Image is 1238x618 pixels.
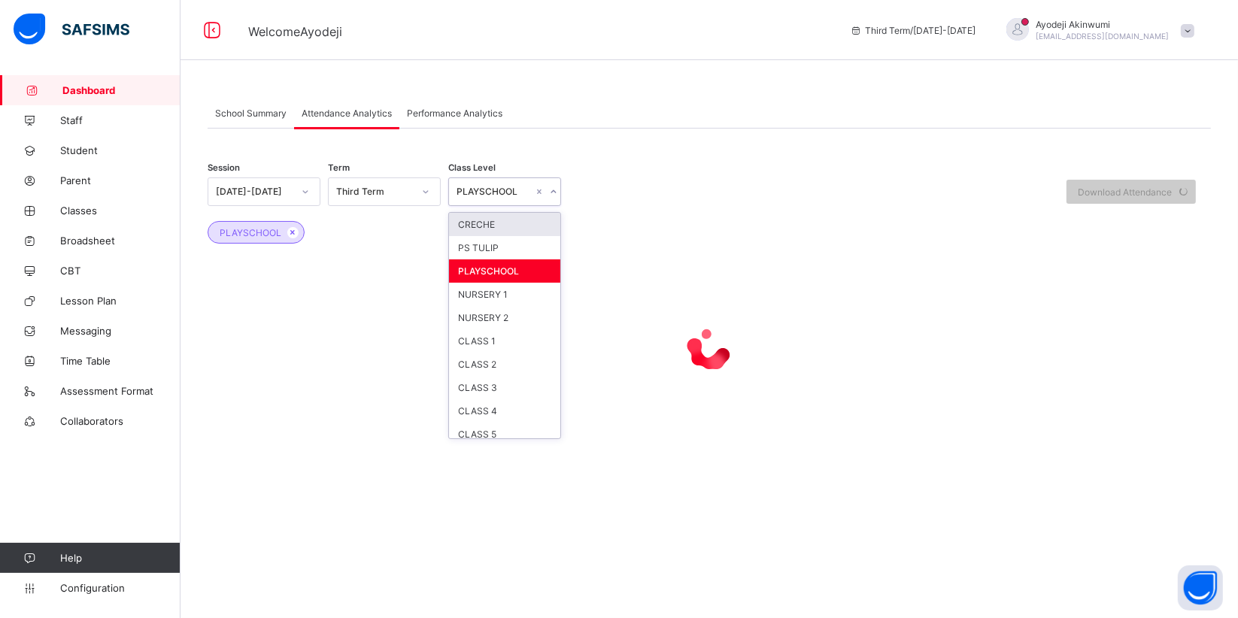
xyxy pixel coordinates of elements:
[449,353,560,376] div: CLASS 2
[850,25,976,36] span: session/term information
[60,552,180,564] span: Help
[449,306,560,329] div: NURSERY 2
[220,227,281,238] span: PLAYSCHOOL
[60,295,181,307] span: Lesson Plan
[60,415,181,427] span: Collaborators
[449,399,560,423] div: CLASS 4
[60,325,181,337] span: Messaging
[407,108,502,119] span: Performance Analytics
[1036,32,1170,41] span: [EMAIL_ADDRESS][DOMAIN_NAME]
[991,18,1202,43] div: AyodejiAkinwumi
[336,186,413,198] div: Third Term
[449,423,560,446] div: CLASS 5
[14,14,129,45] img: safsims
[60,265,181,277] span: CBT
[449,213,560,236] div: CRECHE
[449,329,560,353] div: CLASS 1
[449,236,560,259] div: PS TULIP
[328,162,350,173] span: Term
[60,385,181,397] span: Assessment Format
[449,376,560,399] div: CLASS 3
[215,108,287,119] span: School Summary
[248,24,342,39] span: Welcome Ayodeji
[60,582,180,594] span: Configuration
[60,204,181,217] span: Classes
[302,108,392,119] span: Attendance Analytics
[208,162,240,173] span: Session
[1178,565,1223,610] button: Open asap
[449,283,560,306] div: NURSERY 1
[60,114,181,126] span: Staff
[60,144,181,156] span: Student
[216,186,293,198] div: [DATE]-[DATE]
[449,259,560,283] div: PLAYSCHOOL
[1078,186,1172,198] span: Download Attendance
[62,84,181,96] span: Dashboard
[1036,19,1170,30] span: Ayodeji Akinwumi
[60,355,181,367] span: Time Table
[60,235,181,247] span: Broadsheet
[457,186,533,198] div: PLAYSCHOOL
[448,162,496,173] span: Class Level
[60,174,181,186] span: Parent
